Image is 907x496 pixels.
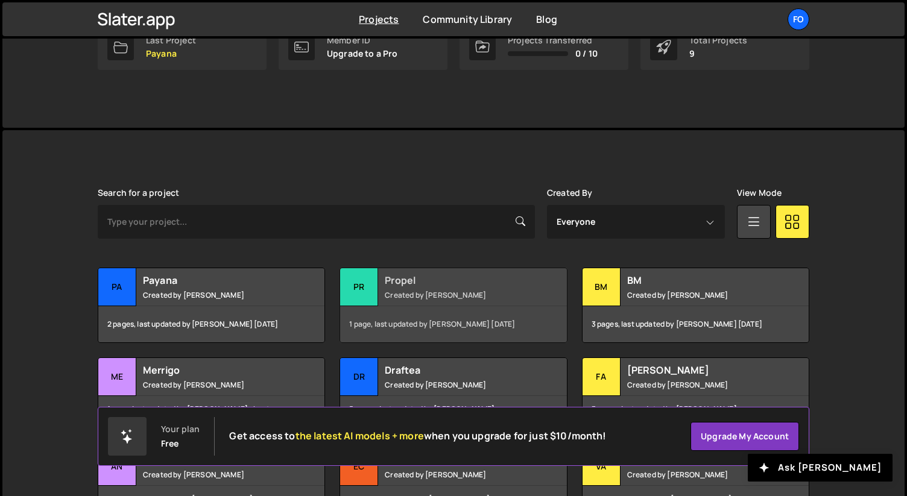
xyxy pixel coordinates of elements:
small: Created by [PERSON_NAME] [627,380,773,390]
a: Blog [536,13,557,26]
small: Created by [PERSON_NAME] [385,469,530,480]
div: Fa [583,358,621,396]
div: 3 pages, last updated by [PERSON_NAME] [DATE] [583,306,809,342]
small: Created by [PERSON_NAME] [143,380,288,390]
label: View Mode [737,188,782,198]
small: Created by [PERSON_NAME] [385,290,530,300]
a: Fa [PERSON_NAME] Created by [PERSON_NAME] 3 pages, last updated by [PERSON_NAME] over [DATE] [582,357,809,433]
div: Me [98,358,136,396]
a: fo [788,8,809,30]
a: Last Project Payana [98,24,267,70]
div: Va [583,448,621,486]
button: Ask [PERSON_NAME] [748,454,893,482]
div: Last Project [146,36,196,45]
a: Upgrade my account [691,422,799,451]
div: An [98,448,136,486]
div: Your plan [161,424,200,434]
a: Pr Propel Created by [PERSON_NAME] 1 page, last updated by [PERSON_NAME] [DATE] [340,268,567,343]
div: 1 page, last updated by [PERSON_NAME] [DATE] [340,306,566,342]
span: the latest AI models + more [295,429,424,442]
span: 0 / 10 [575,49,598,58]
a: Dr Draftea Created by [PERSON_NAME] 5 pages, last updated by [PERSON_NAME] over [DATE] [340,357,567,433]
h2: Propel [385,274,530,287]
small: Created by [PERSON_NAME] [627,290,773,300]
a: Me Merrigo Created by [PERSON_NAME] 1 page, last updated by [PERSON_NAME] about [DATE] [98,357,325,433]
div: Total Projects [689,36,747,45]
div: Member ID [327,36,398,45]
small: Created by [PERSON_NAME] [627,469,773,480]
input: Type your project... [98,205,535,239]
h2: Draftea [385,363,530,377]
h2: Merrigo [143,363,288,377]
label: Created By [547,188,593,198]
div: Projects Transferred [508,36,598,45]
div: Pa [98,268,136,306]
a: Community Library [423,13,512,26]
p: 9 [689,49,747,58]
small: Created by [PERSON_NAME] [143,469,288,480]
div: BM [583,268,621,306]
small: Created by [PERSON_NAME] [143,290,288,300]
a: BM BM Created by [PERSON_NAME] 3 pages, last updated by [PERSON_NAME] [DATE] [582,268,809,343]
a: Pa Payana Created by [PERSON_NAME] 2 pages, last updated by [PERSON_NAME] [DATE] [98,268,325,343]
h2: Payana [143,274,288,287]
div: Free [161,439,179,448]
div: Pr [340,268,378,306]
div: 3 pages, last updated by [PERSON_NAME] over [DATE] [583,396,809,432]
h2: BM [627,274,773,287]
p: Payana [146,49,196,58]
p: Upgrade to a Pro [327,49,398,58]
div: 2 pages, last updated by [PERSON_NAME] [DATE] [98,306,324,342]
div: Dr [340,358,378,396]
div: Ec [340,448,378,486]
div: 1 page, last updated by [PERSON_NAME] about [DATE] [98,396,324,432]
small: Created by [PERSON_NAME] [385,380,530,390]
div: 5 pages, last updated by [PERSON_NAME] over [DATE] [340,396,566,432]
h2: Get access to when you upgrade for just $10/month! [229,430,606,442]
a: Projects [359,13,399,26]
h2: [PERSON_NAME] [627,363,773,377]
label: Search for a project [98,188,179,198]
